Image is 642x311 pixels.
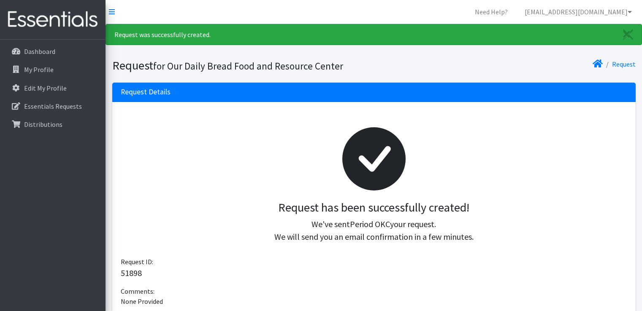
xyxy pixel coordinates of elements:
a: Close [615,24,642,45]
a: Need Help? [468,3,515,20]
p: 51898 [121,267,627,279]
small: for Our Daily Bread Food and Resource Center [153,60,343,72]
span: Request ID: [121,257,153,266]
p: Essentials Requests [24,102,82,110]
h3: Request Details [121,88,171,97]
p: Edit My Profile [24,84,67,92]
div: Request was successfully created. [106,24,642,45]
span: Period OKC [350,219,390,229]
a: Dashboard [3,43,102,60]
a: Request [612,60,636,68]
p: We've sent your request. We will send you an email confirmation in a few minutes. [127,218,620,243]
a: Essentials Requests [3,98,102,115]
a: My Profile [3,61,102,78]
p: My Profile [24,65,54,74]
h3: Request has been successfully created! [127,201,620,215]
img: HumanEssentials [3,5,102,34]
a: Distributions [3,116,102,133]
h1: Request [112,58,371,73]
a: Edit My Profile [3,80,102,97]
p: Dashboard [24,47,55,56]
span: Comments: [121,287,154,295]
span: None Provided [121,297,163,306]
p: Distributions [24,120,62,129]
a: [EMAIL_ADDRESS][DOMAIN_NAME] [518,3,639,20]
